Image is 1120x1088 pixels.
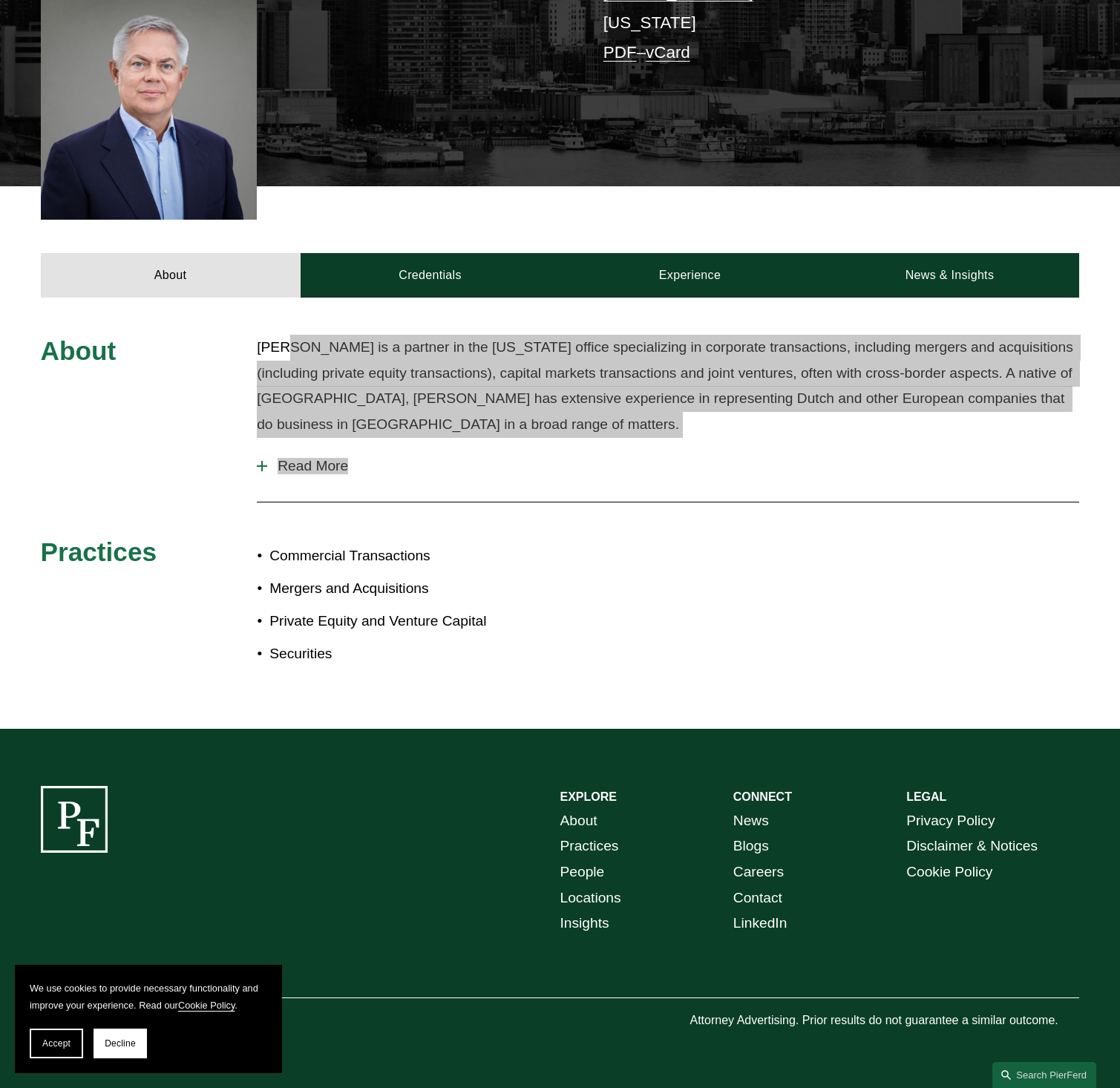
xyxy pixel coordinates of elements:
p: Private Equity and Venture Capital [269,609,560,635]
a: Privacy Policy [906,808,995,834]
a: Locations [560,885,621,911]
p: Mergers and Acquisitions [269,576,560,602]
button: Read More [257,447,1079,485]
span: Read More [267,458,1079,474]
span: Accept [42,1038,71,1049]
a: Credentials [301,253,560,298]
a: Contact [733,885,782,911]
span: About [41,336,117,365]
a: News & Insights [819,253,1079,298]
a: Search this site [992,1062,1096,1088]
a: Cookie Policy [906,859,992,885]
p: Securities [269,641,560,667]
button: Decline [94,1029,147,1058]
section: Cookie banner [15,965,282,1073]
a: LinkedIn [733,911,787,937]
a: Disclaimer & Notices [906,833,1038,859]
a: vCard [646,43,690,62]
a: Cookie Policy [178,1000,235,1011]
a: Careers [733,859,784,885]
a: Experience [560,253,820,298]
strong: EXPLORE [560,790,617,803]
strong: CONNECT [733,790,792,803]
span: Practices [41,537,157,566]
a: Insights [560,911,609,937]
a: News [733,808,769,834]
a: About [560,808,597,834]
a: Blogs [733,833,769,859]
a: PDF [603,43,637,62]
p: We use cookies to provide necessary functionality and improve your experience. Read our . [30,980,267,1014]
button: Accept [30,1029,83,1058]
p: [PERSON_NAME] is a partner in the [US_STATE] office specializing in corporate transactions, inclu... [257,335,1079,437]
strong: LEGAL [906,790,946,803]
a: Practices [560,833,619,859]
p: Commercial Transactions [269,543,560,569]
a: About [41,253,301,298]
p: Attorney Advertising. Prior results do not guarantee a similar outcome. [690,1010,1079,1032]
a: People [560,859,605,885]
span: Decline [105,1038,136,1049]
